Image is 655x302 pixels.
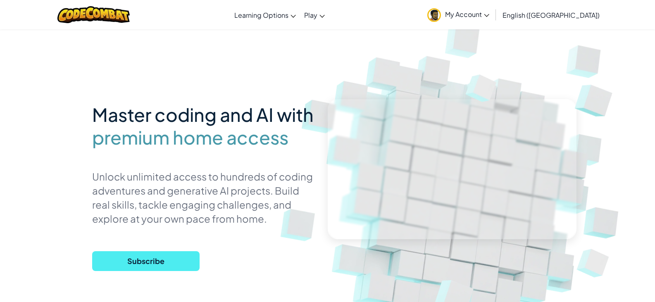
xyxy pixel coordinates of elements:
img: Overlap cubes [564,235,625,290]
a: Play [300,4,329,26]
span: premium home access [92,126,288,149]
a: Learning Options [230,4,300,26]
span: Learning Options [234,11,288,19]
span: My Account [445,10,489,19]
img: Overlap cubes [560,62,632,132]
a: My Account [423,2,493,28]
img: Overlap cubes [453,61,511,114]
a: English ([GEOGRAPHIC_DATA]) [498,4,604,26]
p: Unlock unlimited access to hundreds of coding adventures and generative AI projects. Build real s... [92,169,315,226]
span: English ([GEOGRAPHIC_DATA]) [503,11,600,19]
span: Master coding and AI with [92,103,314,126]
img: avatar [427,8,441,22]
span: Play [304,11,317,19]
button: Subscribe [92,251,200,271]
img: CodeCombat logo [57,6,130,23]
